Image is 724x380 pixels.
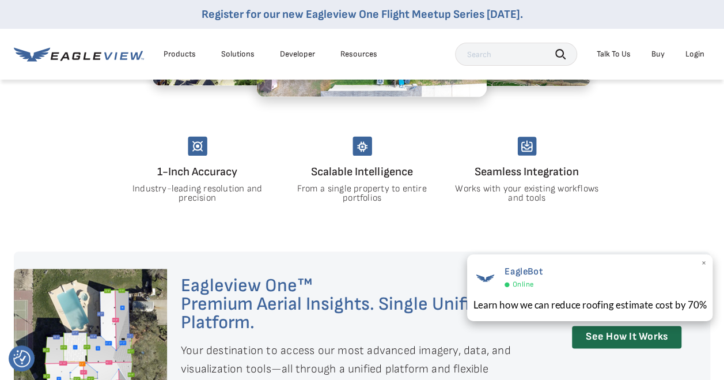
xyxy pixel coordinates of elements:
[221,49,255,59] div: Solutions
[13,350,31,367] button: Consent Preferences
[517,136,537,156] img: seamless-integration.svg
[455,43,577,66] input: Search
[340,49,377,59] div: Resources
[164,49,196,59] div: Products
[124,185,270,203] p: Industry-leading resolution and precision
[512,280,533,289] span: Online
[651,49,665,59] a: Buy
[352,136,372,156] img: scalable-intelligency.svg
[685,49,704,59] div: Login
[13,350,31,367] img: Revisit consent button
[473,298,707,312] div: Learn how we can reduce roofing estimate cost by 70%
[700,258,707,270] span: ×
[454,163,600,181] h4: Seamless Integration
[181,277,547,332] h2: Eagleview One™ Premium Aerial Insights. Single Unified Platform.
[280,49,315,59] a: Developer
[289,163,435,181] h4: Scalable Intelligence
[597,49,631,59] div: Talk To Us
[504,266,542,277] span: EagleBot
[202,7,523,21] a: Register for our new Eagleview One Flight Meetup Series [DATE].
[289,185,435,203] p: From a single property to entire portfolios
[124,163,271,181] h4: 1-Inch Accuracy
[454,185,600,203] p: Works with your existing workflows and tools
[473,266,497,290] img: EagleBot
[188,136,207,156] img: unmatched-accuracy.svg
[572,326,681,348] a: See How It Works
